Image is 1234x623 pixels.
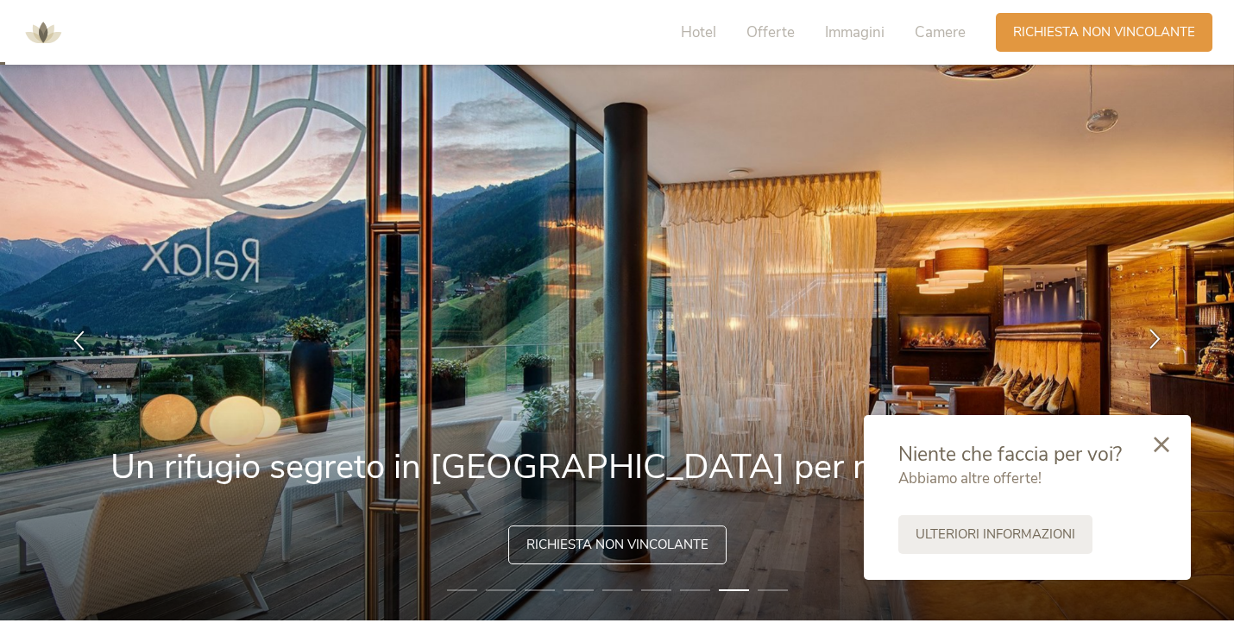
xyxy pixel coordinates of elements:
span: Abbiamo altre offerte! [898,469,1042,488]
span: Offerte [746,22,795,42]
span: Camere [915,22,966,42]
span: Richiesta non vincolante [526,536,708,554]
span: Niente che faccia per voi? [898,441,1122,468]
span: Ulteriori informazioni [916,525,1075,544]
a: Ulteriori informazioni [898,515,1092,554]
img: AMONTI & LUNARIS Wellnessresort [17,7,69,59]
span: Richiesta non vincolante [1013,23,1195,41]
a: AMONTI & LUNARIS Wellnessresort [17,26,69,38]
span: Immagini [825,22,885,42]
span: Hotel [681,22,716,42]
